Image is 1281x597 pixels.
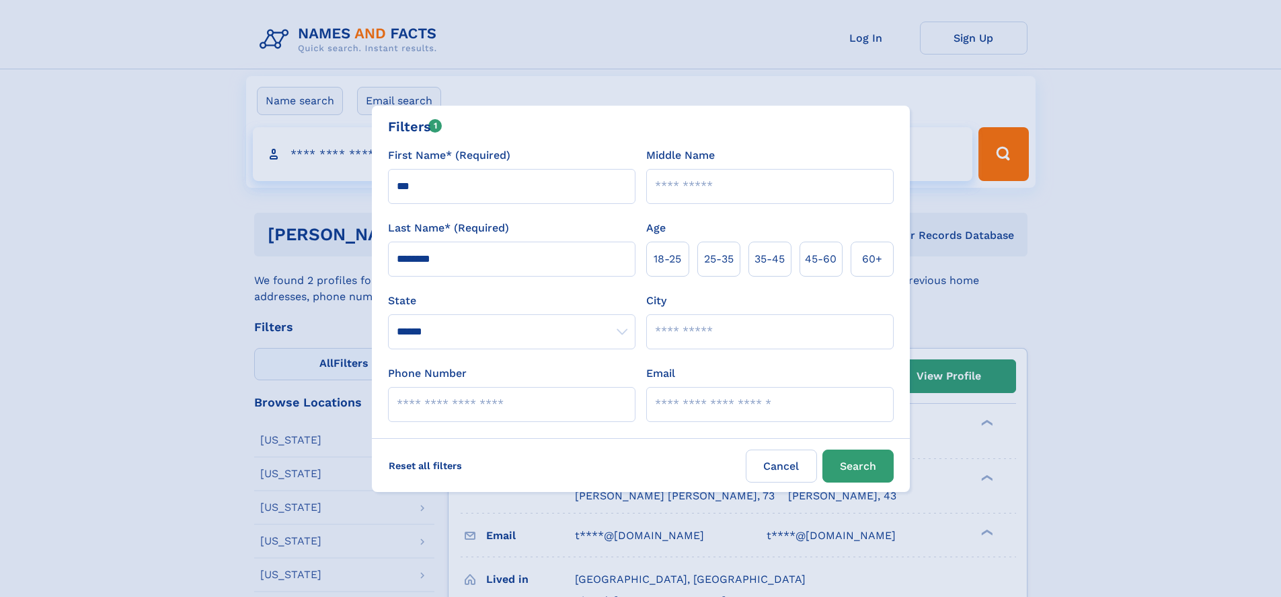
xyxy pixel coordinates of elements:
span: 25‑35 [704,251,734,267]
label: Age [646,220,666,236]
label: Last Name* (Required) [388,220,509,236]
label: Phone Number [388,365,467,382]
label: First Name* (Required) [388,147,510,164]
label: Email [646,365,675,382]
label: Middle Name [646,147,715,164]
span: 60+ [862,251,882,267]
span: 18‑25 [654,251,681,267]
span: 45‑60 [805,251,837,267]
label: City [646,293,666,309]
label: Cancel [746,450,817,483]
label: State [388,293,635,309]
div: Filters [388,116,442,137]
span: 35‑45 [754,251,785,267]
label: Reset all filters [380,450,471,482]
button: Search [822,450,894,483]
